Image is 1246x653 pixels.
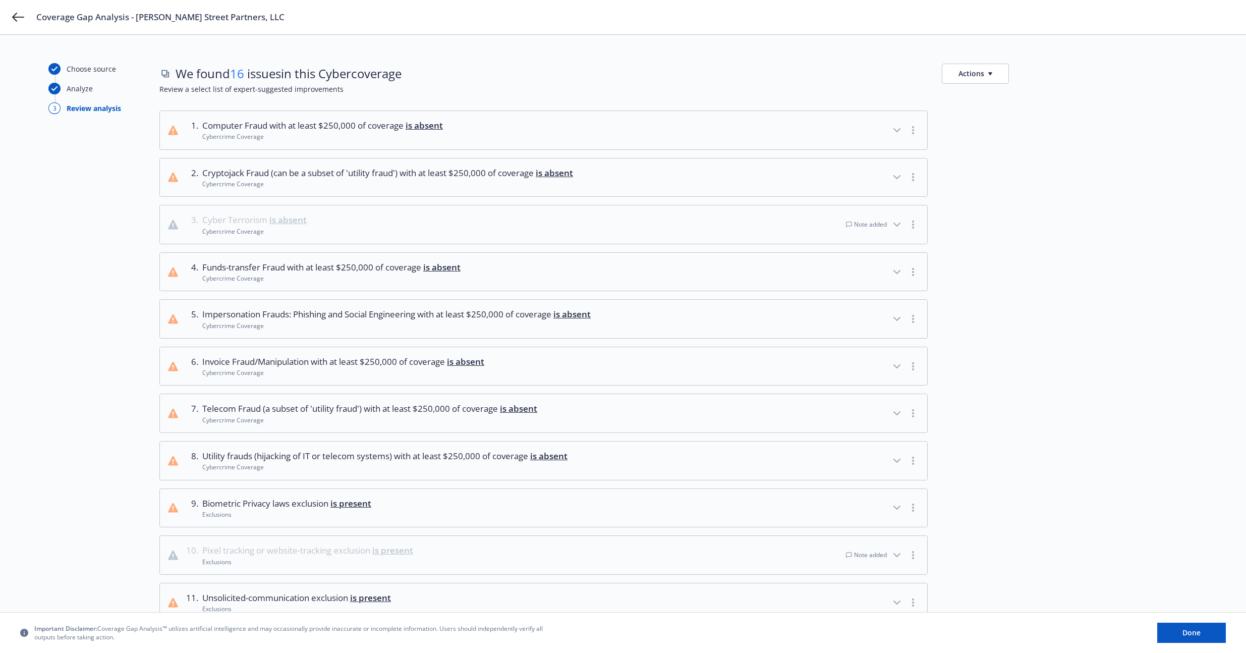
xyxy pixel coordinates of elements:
div: Note added [846,220,887,229]
div: Cybercrime Coverage [202,321,591,330]
button: 6.Invoice Fraud/Manipulation with at least $250,000 of coverage is absentCybercrime Coverage [160,347,927,386]
span: Telecom Fraud (a subset of 'utility fraud') with at least $250,000 of coverage [202,402,537,415]
button: 5.Impersonation Frauds: Phishing and Social Engineering with at least $250,000 of coverage is abs... [160,300,927,338]
button: 10.Pixel tracking or website-tracking exclusion is presentExclusionsNote added [160,536,927,574]
div: 2 . [186,167,198,189]
span: is present [372,545,413,556]
span: is absent [406,120,443,131]
button: 2.Cryptojack Fraud (can be a subset of 'utility fraud') with at least $250,000 of coverage is abs... [160,158,927,197]
button: 8.Utility frauds (hijacking of IT or telecom systems) with at least $250,000 of coverage is absen... [160,442,927,480]
div: Cybercrime Coverage [202,274,461,283]
div: Cybercrime Coverage [202,132,443,141]
div: Cybercrime Coverage [202,416,537,424]
div: Cybercrime Coverage [202,180,573,188]
span: is absent [447,356,484,367]
button: 9.Biometric Privacy laws exclusion is presentExclusions [160,489,927,527]
span: Done [1182,628,1201,637]
span: Pixel tracking or website-tracking exclusion [202,544,413,557]
button: Actions [942,64,1009,84]
div: Exclusions [202,558,413,566]
span: Impersonation Frauds: Phishing and Social Engineering with at least $250,000 of coverage [202,308,591,321]
div: Exclusions [202,605,391,613]
div: Choose source [67,64,116,74]
div: 3 [48,102,61,114]
span: Cyber Terrorism [202,213,307,227]
div: 1 . [186,119,198,141]
span: Coverage Gap Analysis - [PERSON_NAME] Street Partners, LLC [36,11,285,23]
div: Cybercrime Coverage [202,227,307,236]
button: 3.Cyber Terrorism is absentCybercrime CoverageNote added [160,205,927,244]
div: Note added [846,551,887,559]
button: Done [1157,623,1226,643]
span: is absent [423,261,461,273]
span: is absent [553,308,591,320]
div: 10 . [186,544,198,566]
div: Review analysis [67,103,121,114]
div: Exclusions [202,510,371,519]
div: 8 . [186,450,198,472]
button: Actions [942,63,1009,84]
button: 11.Unsolicited-communication exclusion is presentExclusions [160,583,927,622]
span: Review a select list of expert-suggested improvements [159,84,1198,94]
span: is absent [269,214,307,226]
span: Unsolicited-communication exclusion [202,591,391,605]
button: 1.Computer Fraud with at least $250,000 of coverage is absentCybercrime Coverage [160,111,927,149]
span: Utility frauds (hijacking of IT or telecom systems) with at least $250,000 of coverage [202,450,568,463]
span: is present [330,498,371,509]
span: Computer Fraud with at least $250,000 of coverage [202,119,443,132]
div: 7 . [186,402,198,424]
div: 4 . [186,261,198,283]
div: 9 . [186,497,198,519]
div: Cybercrime Coverage [202,368,484,377]
span: Invoice Fraud/Manipulation with at least $250,000 of coverage [202,355,484,368]
div: Cybercrime Coverage [202,463,568,471]
div: Analyze [67,83,93,94]
span: is present [350,592,391,604]
span: is absent [536,167,573,179]
span: is absent [530,450,568,462]
div: 5 . [186,308,198,330]
div: 3 . [186,213,198,236]
div: 11 . [186,591,198,614]
div: 6 . [186,355,198,377]
span: Coverage Gap Analysis™ utilizes artificial intelligence and may occasionally provide inaccurate o... [34,624,549,641]
span: 16 [230,65,244,82]
span: Important Disclaimer: [34,624,97,633]
span: Cryptojack Fraud (can be a subset of 'utility fraud') with at least $250,000 of coverage [202,167,573,180]
span: Biometric Privacy laws exclusion [202,497,371,510]
span: Funds-transfer Fraud with at least $250,000 of coverage [202,261,461,274]
span: We found issues in this Cyber coverage [176,65,402,82]
button: 4.Funds-transfer Fraud with at least $250,000 of coverage is absentCybercrime Coverage [160,253,927,291]
button: 7.Telecom Fraud (a subset of 'utility fraud') with at least $250,000 of coverage is absentCybercr... [160,394,927,432]
span: is absent [500,403,537,414]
